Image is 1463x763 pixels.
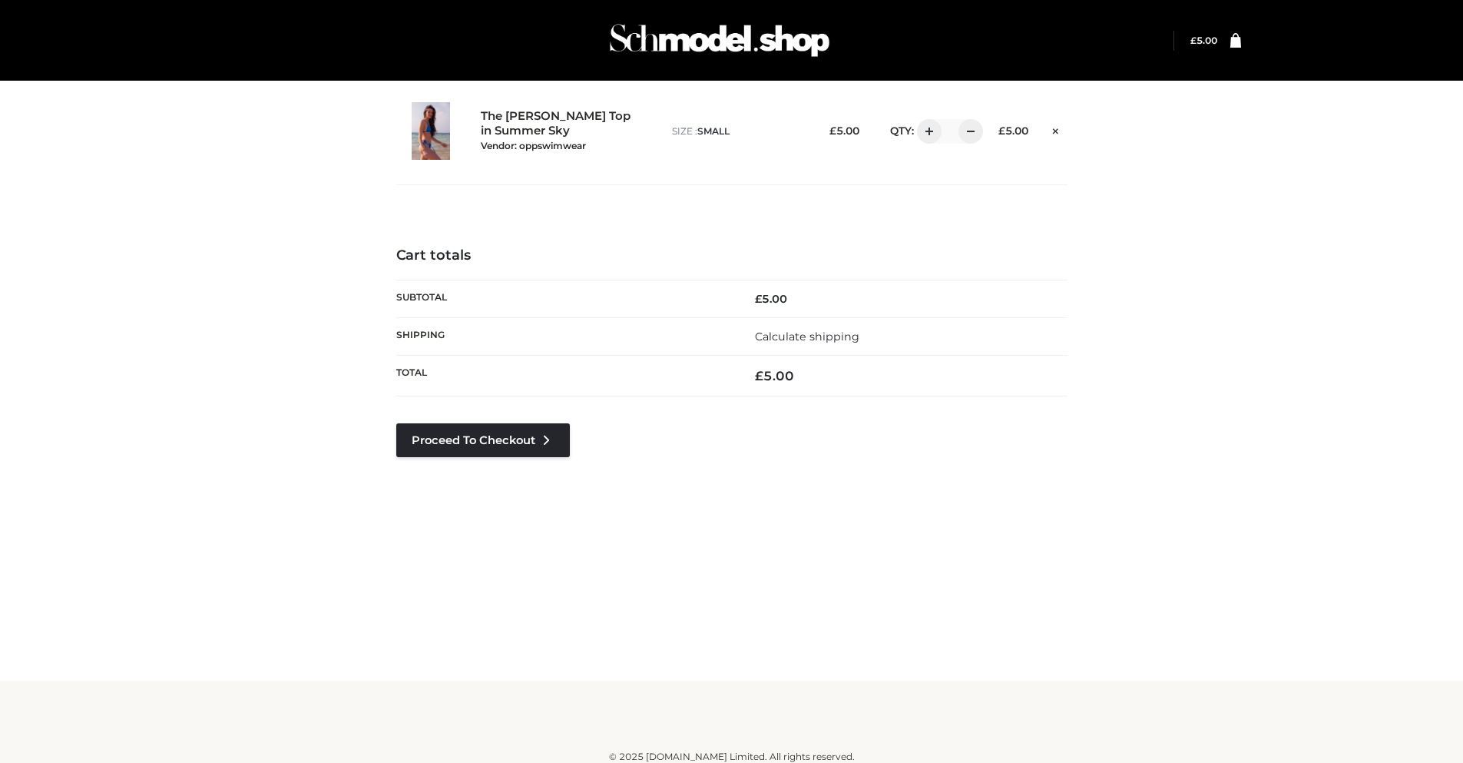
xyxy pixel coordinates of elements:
[829,124,859,137] bdi: 5.00
[672,124,803,138] p: size :
[998,124,1028,137] bdi: 5.00
[755,330,859,343] a: Calculate shipping
[1190,35,1217,46] a: £5.00
[755,368,794,383] bdi: 5.00
[396,356,732,396] th: Total
[604,10,835,71] img: Schmodel Admin 964
[396,423,570,457] a: Proceed to Checkout
[998,124,1005,137] span: £
[396,247,1067,264] h4: Cart totals
[1190,35,1217,46] bdi: 5.00
[755,368,763,383] span: £
[481,109,639,152] a: The [PERSON_NAME] Top in Summer SkyVendor: oppswimwear
[1044,119,1067,139] a: Remove this item
[1190,35,1197,46] span: £
[875,119,972,144] div: QTY:
[829,124,836,137] span: £
[481,140,586,151] small: Vendor: oppswimwear
[697,125,730,137] span: SMALL
[755,292,787,306] bdi: 5.00
[396,317,732,355] th: Shipping
[396,280,732,317] th: Subtotal
[755,292,762,306] span: £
